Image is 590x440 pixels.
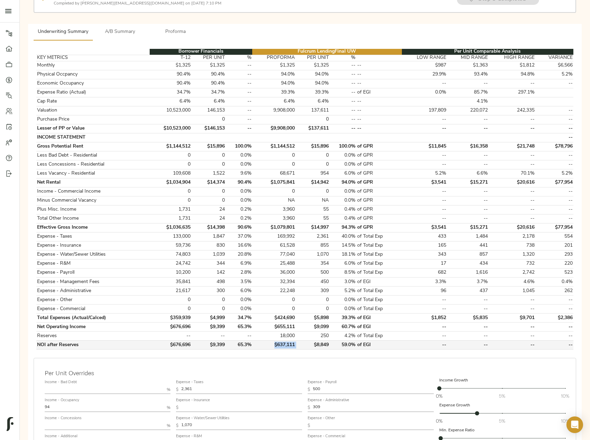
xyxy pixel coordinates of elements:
th: VARIANCE [536,55,573,61]
td: -- [489,115,536,124]
td: of Total Exp [356,250,402,259]
td: Expense - Insurance [36,241,150,250]
td: Purchase Price [36,115,150,124]
td: 1,847 [191,232,226,241]
td: -- [356,106,402,115]
td: -- [330,124,356,133]
td: $6,566 [536,61,573,70]
td: 6.0% [330,169,356,178]
td: 0.4% [330,214,356,223]
td: -- [447,214,489,223]
td: 0.0% [402,88,447,97]
td: $137,611 [296,124,330,133]
th: KEY METRICS [36,55,150,61]
th: % [226,55,252,61]
th: MID RANGE [447,55,489,61]
td: 6.4% [252,97,296,106]
span: 5% [499,393,505,399]
td: $3,541 [402,178,447,187]
td: $15,896 [296,142,330,151]
td: -- [536,151,573,160]
td: 94.0% [330,178,356,187]
td: of GPR [356,142,402,151]
td: 0.2% [226,214,252,223]
td: 169,992 [252,232,296,241]
td: 1,731 [150,214,192,223]
td: Lesser of PP or Value [36,124,150,133]
td: 242,335 [489,106,536,115]
td: $1,325 [191,61,226,70]
td: 0 [191,151,226,160]
td: Expense - Taxes [36,232,150,241]
td: 3,960 [252,205,296,214]
td: $9,908,000 [252,124,296,133]
td: -- [402,214,447,223]
td: $1,325 [296,61,330,70]
td: 297.1% [489,88,536,97]
td: 0 [252,151,296,160]
th: HIGH RANGE [489,55,536,61]
td: 34.7% [150,88,192,97]
td: -- [330,61,356,70]
td: 68,671 [252,169,296,178]
td: 0 [150,151,192,160]
td: 37.0% [226,232,252,241]
td: -- [226,106,252,115]
td: -- [402,79,447,88]
td: -- [330,88,356,97]
td: of GPR [356,160,402,169]
td: -- [330,70,356,79]
td: -- [402,160,447,169]
td: 4.1% [447,97,489,106]
td: -- [536,133,573,142]
td: of EGI [356,88,402,97]
td: 133,000 [150,232,192,241]
td: 24,742 [150,259,192,268]
td: Expense - Water/Sewer Utilities [36,250,150,259]
label: Income - Bad Debt [45,380,77,384]
label: Income - Concessions [45,417,82,421]
td: 1,070 [296,250,330,259]
td: $1,075,841 [252,178,296,187]
td: -- [489,214,536,223]
td: of GPR [356,223,402,232]
td: -- [356,61,402,70]
td: 0.0% [330,187,356,196]
td: 2,178 [489,232,536,241]
td: 1,484 [447,232,489,241]
td: -- [489,151,536,160]
td: 10,200 [150,268,192,277]
td: NA [252,196,296,205]
td: 441 [447,241,489,250]
td: 0 [252,187,296,196]
td: 29.9% [402,70,447,79]
td: of GPR [356,178,402,187]
td: Effective Gross Income [36,223,150,232]
td: $1,144,512 [150,142,192,151]
td: $1,036,635 [150,223,192,232]
td: Less Concessions - Residential [36,160,150,169]
td: of GPR [356,169,402,178]
td: -- [489,196,536,205]
span: 10% [561,393,569,399]
label: Expense - Payroll [308,380,336,384]
td: 100.0% [330,142,356,151]
td: 55 [296,214,330,223]
td: 20.8% [226,250,252,259]
td: -- [402,124,447,133]
td: -- [226,97,252,106]
td: -- [402,187,447,196]
label: Income - Occupancy [45,398,79,402]
td: 39.3% [296,88,330,97]
td: of Total Exp [356,259,402,268]
td: 14.5% [330,241,356,250]
td: Income - Commercial Income [36,187,150,196]
td: of GPR [356,187,402,196]
td: Total Other Income [36,214,150,223]
td: 0.0% [226,160,252,169]
td: $146,153 [191,124,226,133]
td: -- [356,70,402,79]
td: -- [447,151,489,160]
td: 5.2% [536,70,573,79]
td: INCOME STATEMENT [36,133,150,142]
